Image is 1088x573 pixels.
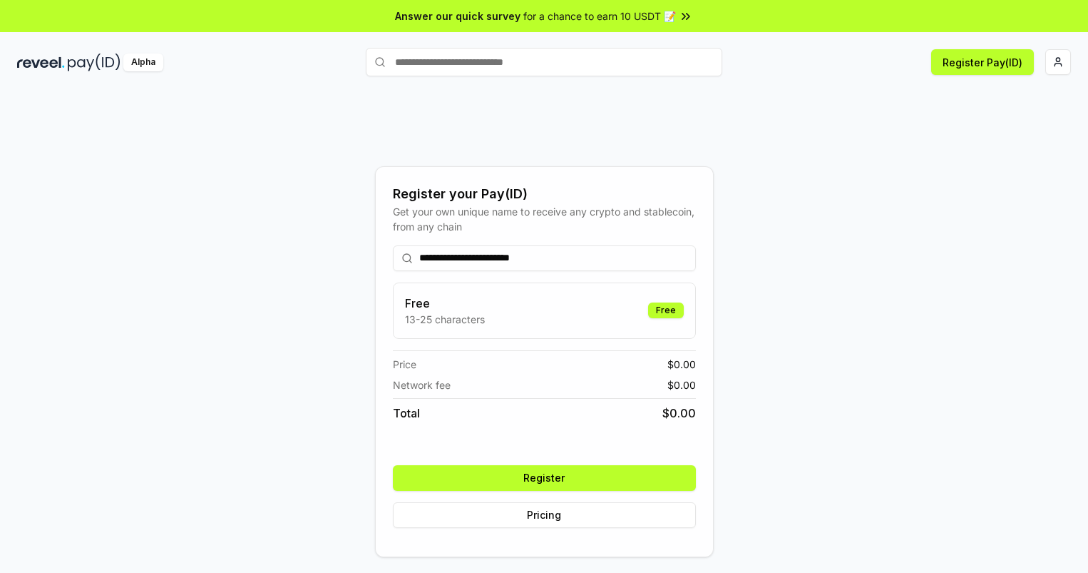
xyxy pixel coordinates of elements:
[68,54,120,71] img: pay_id
[648,303,684,318] div: Free
[393,465,696,491] button: Register
[667,357,696,372] span: $ 0.00
[405,295,485,312] h3: Free
[931,49,1034,75] button: Register Pay(ID)
[123,54,163,71] div: Alpha
[662,405,696,422] span: $ 0.00
[393,184,696,204] div: Register your Pay(ID)
[393,377,451,392] span: Network fee
[393,405,420,422] span: Total
[393,502,696,528] button: Pricing
[17,54,65,71] img: reveel_dark
[523,9,676,24] span: for a chance to earn 10 USDT 📝
[393,357,416,372] span: Price
[667,377,696,392] span: $ 0.00
[393,204,696,234] div: Get your own unique name to receive any crypto and stablecoin, from any chain
[395,9,520,24] span: Answer our quick survey
[405,312,485,327] p: 13-25 characters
